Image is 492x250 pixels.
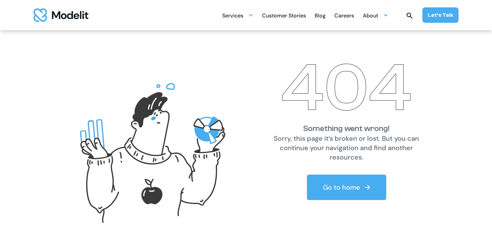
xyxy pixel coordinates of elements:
[262,10,306,23] div: Customer Stories
[303,123,390,134] h1: Something went wrong!
[334,9,354,22] a: Careers
[307,175,386,200] a: Go to home
[222,9,253,22] div: Services
[363,9,388,22] div: About
[267,134,426,162] p: Sorry, this page it’s broken or lost. But you can continue your navigation and find another resou...
[33,8,88,22] img: modelit logo
[323,183,360,192] div: Go to home
[222,10,243,23] div: Services
[363,183,372,191] img: arrow right
[262,9,306,22] a: Customer Stories
[334,10,354,23] div: Careers
[363,10,378,23] div: About
[315,10,326,23] div: Blog
[422,7,459,23] a: Let’s Talk
[33,8,88,22] a: home
[315,9,326,22] a: Blog
[428,11,453,19] div: Let’s Talk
